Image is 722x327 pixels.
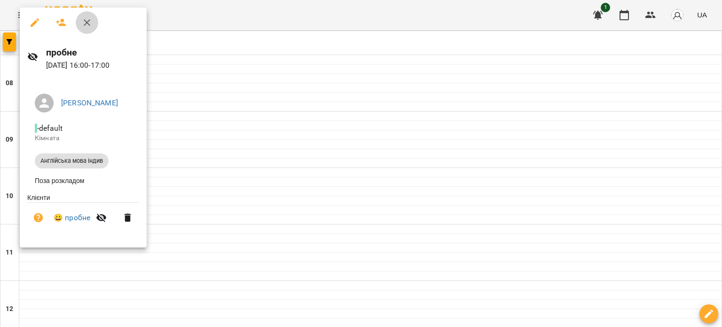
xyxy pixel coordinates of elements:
a: 😀 пробне [54,212,90,223]
a: [PERSON_NAME] [61,98,118,107]
li: Поза розкладом [27,172,139,189]
h6: пробне [46,45,139,60]
p: [DATE] 16:00 - 17:00 [46,60,139,71]
button: Візит ще не сплачено. Додати оплату? [27,207,50,229]
p: Кімната [35,134,132,143]
span: - default [35,124,64,133]
span: Англійська мова індив [35,157,109,165]
ul: Клієнти [27,193,139,237]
